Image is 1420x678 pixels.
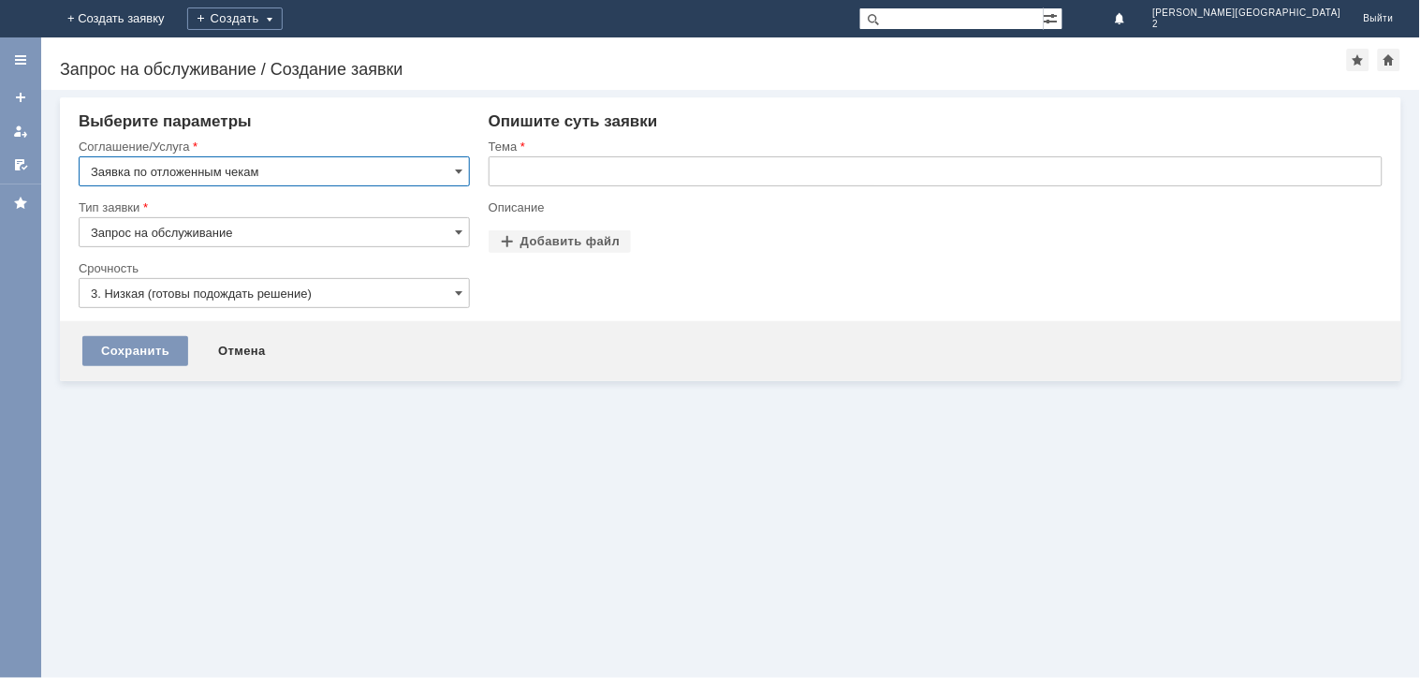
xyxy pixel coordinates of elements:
[1153,7,1341,19] span: [PERSON_NAME][GEOGRAPHIC_DATA]
[1044,8,1062,26] span: Расширенный поиск
[1347,49,1369,71] div: Добавить в избранное
[187,7,283,30] div: Создать
[79,140,466,153] div: Соглашение/Услуга
[6,116,36,146] a: Мои заявки
[79,201,466,214] div: Тип заявки
[79,112,252,130] span: Выберите параметры
[489,112,658,130] span: Опишите суть заявки
[1153,19,1341,30] span: 2
[79,262,466,274] div: Срочность
[6,82,36,112] a: Создать заявку
[489,140,1379,153] div: Тема
[489,201,1379,214] div: Описание
[60,60,1347,79] div: Запрос на обслуживание / Создание заявки
[6,150,36,180] a: Мои согласования
[1378,49,1400,71] div: Сделать домашней страницей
